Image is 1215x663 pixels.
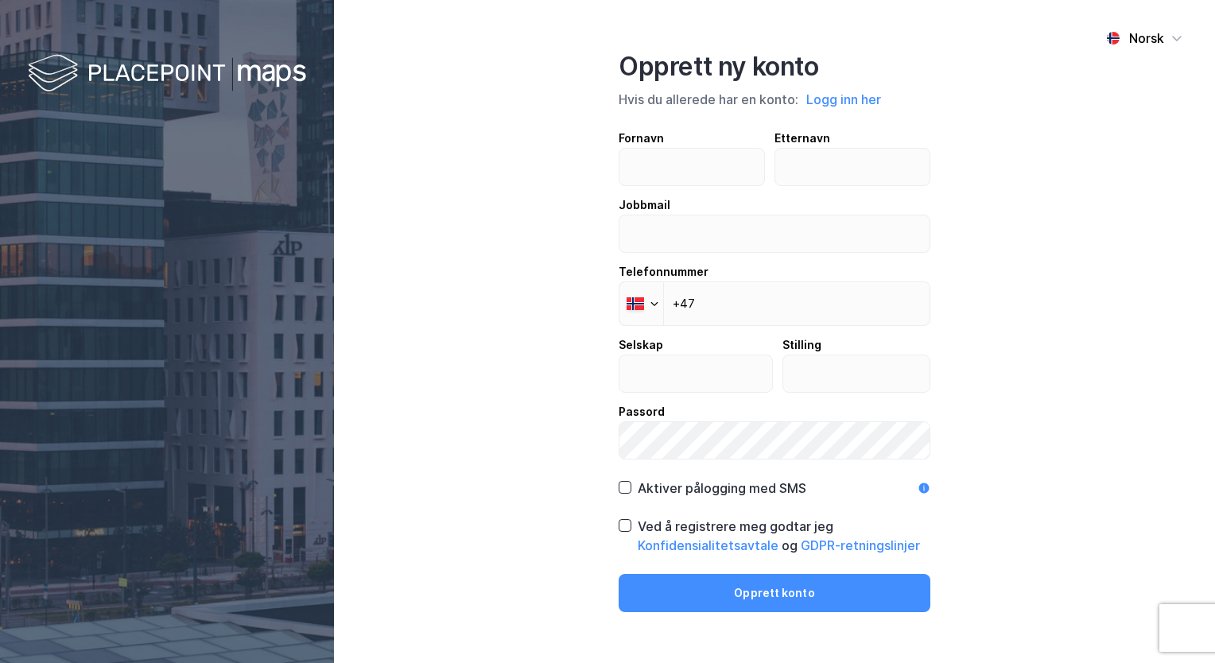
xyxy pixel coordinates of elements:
div: Stilling [782,335,931,355]
div: Norsk [1129,29,1164,48]
div: Opprett ny konto [619,51,930,83]
div: Fornavn [619,129,765,148]
div: Norway: + 47 [619,282,663,325]
div: Hvis du allerede har en konto: [619,89,930,110]
div: Ved å registrere meg godtar jeg og [638,517,930,555]
div: Passord [619,402,930,421]
button: Opprett konto [619,574,930,612]
div: Selskap [619,335,773,355]
div: Telefonnummer [619,262,930,281]
button: Logg inn her [802,89,886,110]
div: Aktiver pålogging med SMS [638,479,806,498]
img: logo-white.f07954bde2210d2a523dddb988cd2aa7.svg [28,51,306,98]
input: Telefonnummer [619,281,930,326]
div: Etternavn [774,129,931,148]
div: Jobbmail [619,196,930,215]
